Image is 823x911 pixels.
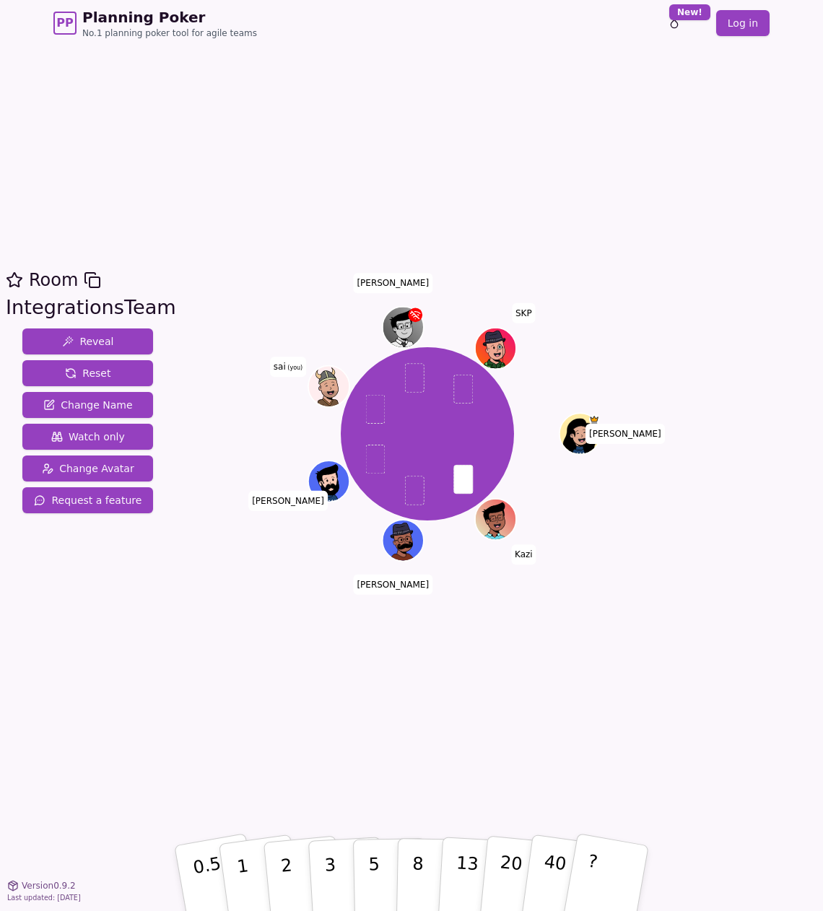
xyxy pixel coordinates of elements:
span: Click to change your name [353,575,432,595]
span: Click to change your name [512,303,536,323]
div: IntegrationsTeam [6,293,176,323]
span: No.1 planning poker tool for agile teams [82,27,257,39]
span: Watch only [51,430,125,444]
span: Request a feature [34,493,141,507]
button: Change Avatar [22,455,153,481]
button: Reveal [22,328,153,354]
span: Change Name [43,398,132,412]
a: Log in [716,10,770,36]
span: Click to change your name [248,491,328,511]
button: Watch only [22,424,153,450]
span: Last updated: [DATE] [7,894,81,902]
span: Kate is the host [589,414,599,424]
button: Add as favourite [6,267,23,293]
button: Reset [22,360,153,386]
button: Change Name [22,392,153,418]
span: Version 0.9.2 [22,880,76,892]
a: PPPlanning PokerNo.1 planning poker tool for agile teams [53,7,257,39]
span: Planning Poker [82,7,257,27]
span: (you) [286,365,303,371]
div: New! [669,4,710,20]
span: PP [56,14,73,32]
span: Room [29,267,78,293]
button: Version0.9.2 [7,880,76,892]
span: Reset [65,366,110,380]
button: New! [661,10,687,36]
span: Reveal [62,334,113,349]
span: Click to change your name [585,424,665,444]
span: Change Avatar [42,461,134,476]
span: Click to change your name [511,545,536,565]
button: Request a feature [22,487,153,513]
span: Click to change your name [270,357,306,377]
span: Click to change your name [353,274,432,294]
button: Click to change your avatar [310,367,349,406]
